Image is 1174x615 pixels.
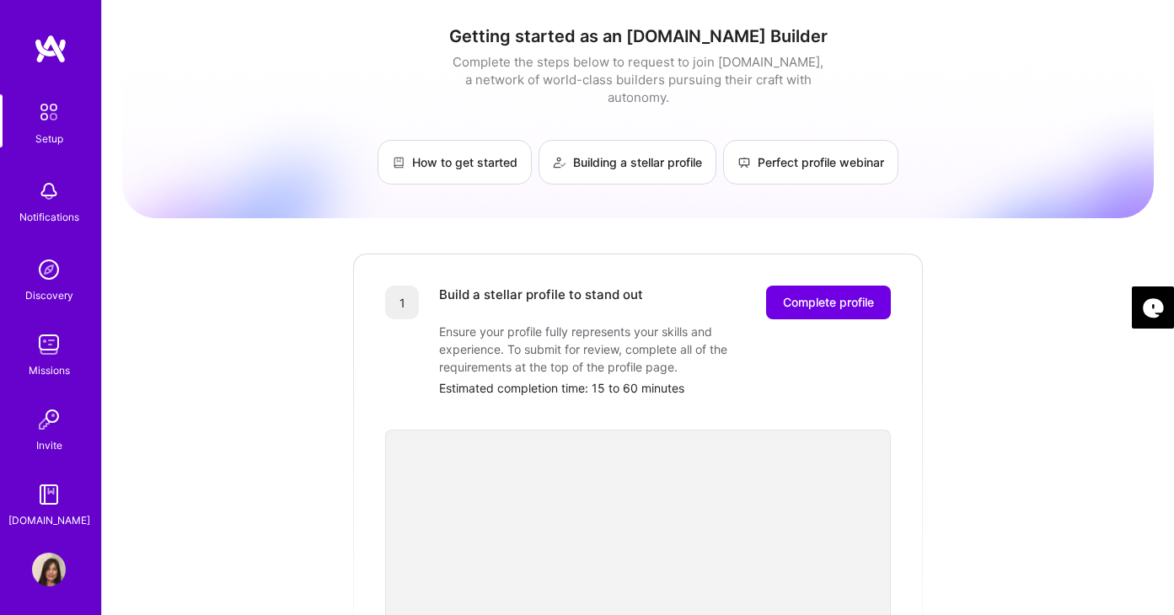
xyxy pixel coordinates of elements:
[439,379,891,397] div: Estimated completion time: 15 to 60 minutes
[32,478,66,511] img: guide book
[737,156,751,169] img: Perfect profile webinar
[783,294,874,311] span: Complete profile
[32,328,66,361] img: teamwork
[723,140,898,184] a: Perfect profile webinar
[28,553,70,586] a: User Avatar
[8,511,90,529] div: [DOMAIN_NAME]
[766,286,891,319] button: Complete profile
[25,286,73,304] div: Discovery
[19,208,79,226] div: Notifications
[122,26,1154,46] h1: Getting started as an [DOMAIN_NAME] Builder
[32,174,66,208] img: bell
[32,403,66,436] img: Invite
[439,323,776,376] div: Ensure your profile fully represents your skills and experience. To submit for review, complete a...
[35,130,63,147] div: Setup
[385,286,419,319] div: 1
[539,140,716,184] a: Building a stellar profile
[553,156,566,169] img: Building a stellar profile
[32,253,66,286] img: discovery
[31,94,67,130] img: setup
[448,53,828,106] div: Complete the steps below to request to join [DOMAIN_NAME], a network of world-class builders purs...
[36,436,62,454] div: Invite
[392,156,405,169] img: How to get started
[29,361,70,379] div: Missions
[34,34,67,64] img: logo
[439,286,643,319] div: Build a stellar profile to stand out
[32,553,66,586] img: User Avatar
[378,140,532,184] a: How to get started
